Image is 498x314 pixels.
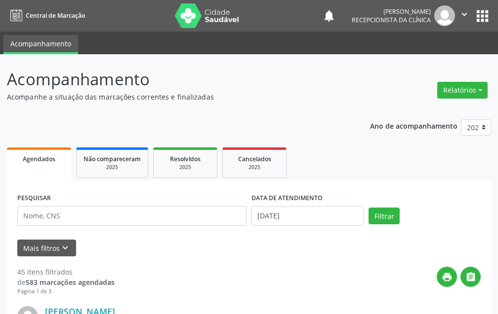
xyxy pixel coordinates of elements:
button: print [437,267,457,287]
p: Acompanhamento [7,67,346,92]
img: img [434,5,455,26]
div: 2025 [83,164,141,171]
button: apps [474,7,491,25]
a: Acompanhamento [3,35,78,54]
div: 45 itens filtrados [17,267,115,277]
div: [PERSON_NAME] [352,7,431,16]
div: de [17,277,115,287]
label: DATA DE ATENDIMENTO [251,191,323,206]
label: PESQUISAR [17,191,51,206]
i:  [459,9,470,20]
span: Agendados [23,155,55,163]
a: Central de Marcação [7,7,85,24]
button: notifications [322,9,336,23]
i:  [465,272,476,282]
span: Recepcionista da clínica [352,16,431,24]
span: Central de Marcação [26,11,85,20]
div: Página 1 de 3 [17,287,115,296]
span: Resolvidos [170,155,201,163]
div: 2025 [230,164,279,171]
strong: 583 marcações agendadas [26,278,115,287]
button:  [455,5,474,26]
i: print [442,272,453,282]
i: keyboard_arrow_down [60,243,71,253]
button:  [460,267,481,287]
input: Selecione um intervalo [251,206,364,226]
div: 2025 [161,164,210,171]
p: Acompanhe a situação das marcações correntes e finalizadas [7,92,346,102]
button: Filtrar [369,208,400,224]
p: Ano de acompanhamento [370,119,457,132]
span: Não compareceram [83,155,141,163]
span: Cancelados [238,155,271,163]
button: Mais filtroskeyboard_arrow_down [17,240,76,257]
input: Nome, CNS [17,206,247,226]
button: Relatórios [437,82,488,99]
